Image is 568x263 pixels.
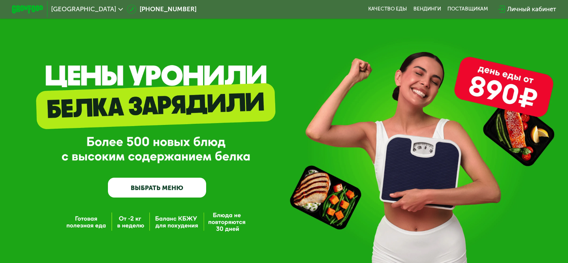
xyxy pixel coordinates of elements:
[413,6,441,12] a: Вендинги
[51,6,116,12] span: [GEOGRAPHIC_DATA]
[127,4,196,14] a: [PHONE_NUMBER]
[507,4,556,14] div: Личный кабинет
[108,178,206,198] a: ВЫБРАТЬ МЕНЮ
[368,6,407,12] a: Качество еды
[447,6,488,12] div: поставщикам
